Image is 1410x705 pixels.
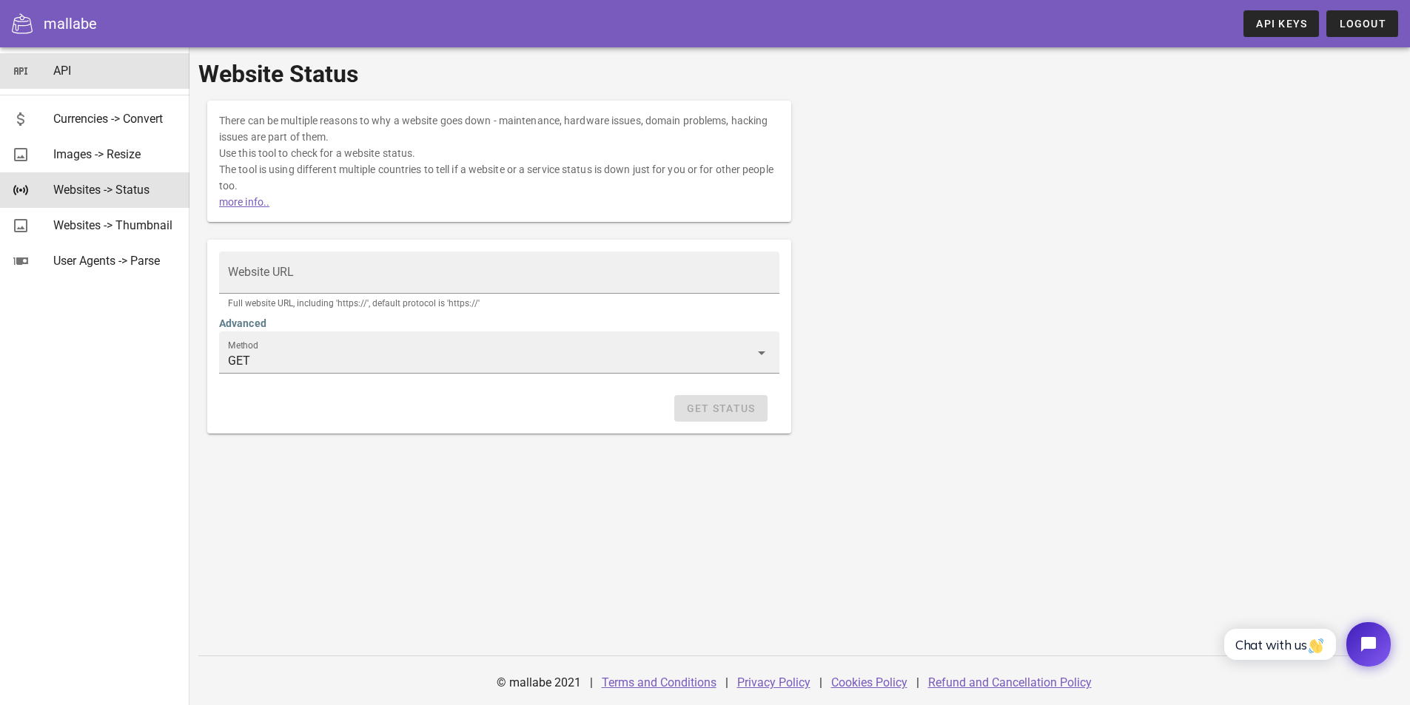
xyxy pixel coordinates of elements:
[53,147,178,161] div: Images -> Resize
[916,665,919,701] div: |
[819,665,822,701] div: |
[207,101,791,222] div: There can be multiple reasons to why a website goes down - maintenance, hardware issues, domain p...
[53,112,178,126] div: Currencies -> Convert
[44,13,97,35] div: mallabe
[1243,10,1319,37] a: API Keys
[488,665,590,701] div: © mallabe 2021
[737,675,810,689] a: Privacy Policy
[228,299,771,308] div: Full website URL, including 'https://', default protocol is 'https://'
[53,183,178,197] div: Websites -> Status
[219,196,269,208] a: more info..
[53,218,178,232] div: Websites -> Thumbnail
[228,340,258,351] label: Method
[53,254,178,268] div: User Agents -> Parse
[725,665,728,701] div: |
[831,675,907,689] a: Cookies Policy
[1208,610,1403,679] iframe: Tidio Chat
[53,64,178,78] div: API
[1326,10,1398,37] button: Logout
[198,56,1401,92] h1: Website Status
[1255,18,1307,30] span: API Keys
[590,665,593,701] div: |
[1338,18,1386,30] span: Logout
[928,675,1092,689] a: Refund and Cancellation Policy
[219,315,779,331] h4: Advanced
[602,675,716,689] a: Terms and Conditions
